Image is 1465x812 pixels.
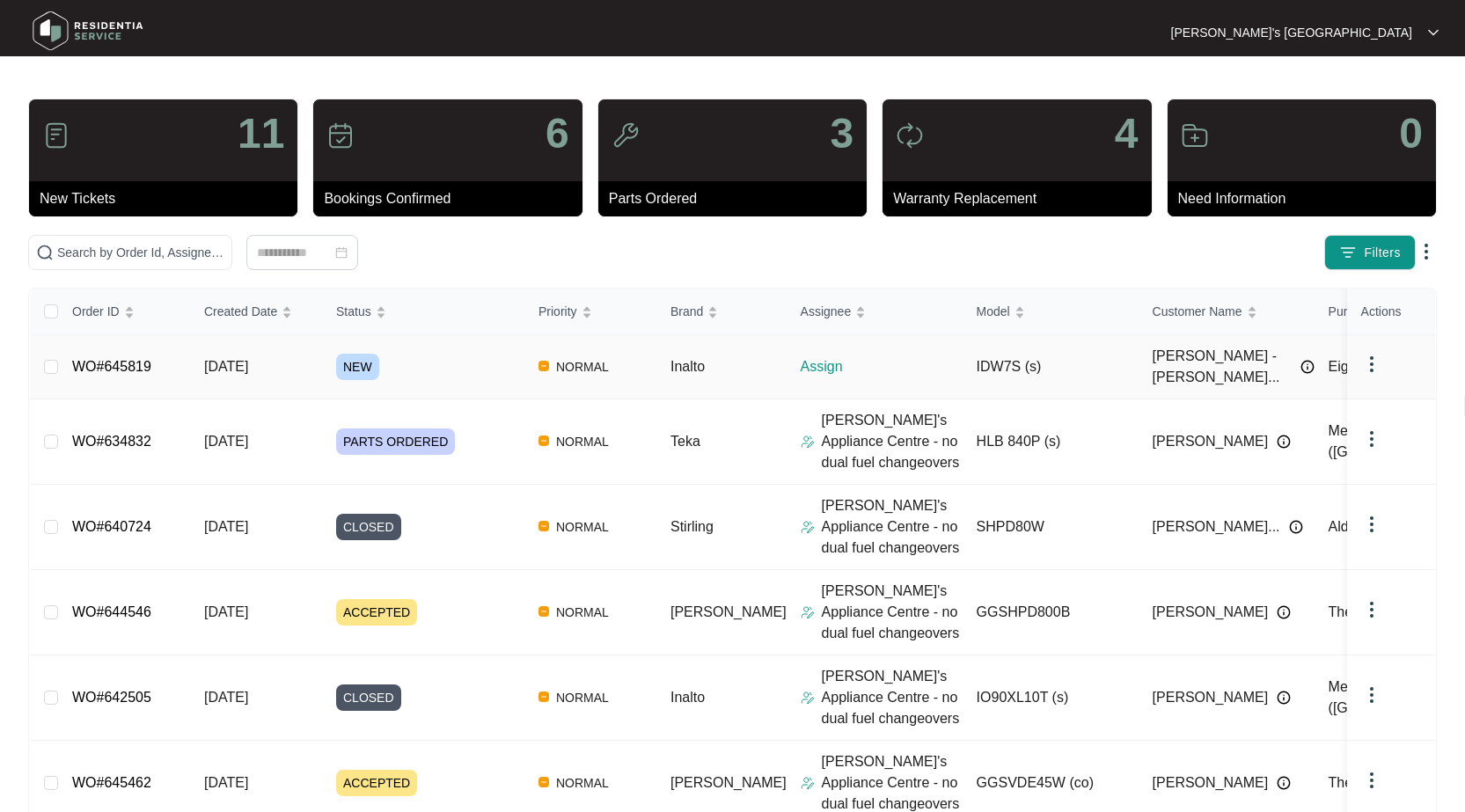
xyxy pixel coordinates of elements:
[322,289,524,335] th: Status
[72,775,151,790] a: WO#645462
[1300,360,1315,374] img: Info icon
[822,495,963,559] p: [PERSON_NAME]'s Appliance Centre - no dual fuel changeovers
[822,581,963,644] p: [PERSON_NAME]'s Appliance Centre - no dual fuel changeovers
[1153,302,1242,321] span: Customer Name
[801,691,815,705] img: Assigner Icon
[204,359,248,374] span: [DATE]
[830,113,853,155] p: 3
[538,361,549,371] img: Vercel Logo
[1277,776,1291,790] img: Info icon
[326,121,355,150] img: icon
[1324,235,1416,270] button: filter iconFilters
[1181,121,1209,150] img: icon
[204,302,277,321] span: Created Date
[1115,113,1139,155] p: 4
[538,777,549,787] img: Vercel Logo
[524,289,656,335] th: Priority
[963,289,1139,335] th: Model
[204,604,248,619] span: [DATE]
[1339,244,1357,261] img: filter icon
[963,655,1139,741] td: IO90XL10T (s)
[549,602,616,623] span: NORMAL
[977,302,1010,321] span: Model
[1361,428,1382,450] img: dropdown arrow
[822,410,963,473] p: [PERSON_NAME]'s Appliance Centre - no dual fuel changeovers
[1361,514,1382,535] img: dropdown arrow
[670,690,705,705] span: Inalto
[1277,435,1291,449] img: Info icon
[1361,770,1382,791] img: dropdown arrow
[609,188,867,209] p: Parts Ordered
[538,302,577,321] span: Priority
[801,435,815,449] img: Assigner Icon
[1399,113,1423,155] p: 0
[204,775,248,790] span: [DATE]
[1277,605,1291,619] img: Info icon
[1347,289,1435,335] th: Actions
[1329,775,1428,790] span: The Good Guys
[1153,346,1292,388] span: [PERSON_NAME] - [PERSON_NAME]...
[1428,28,1439,37] img: dropdown arrow
[336,684,401,711] span: CLOSED
[822,666,963,729] p: [PERSON_NAME]'s Appliance Centre - no dual fuel changeovers
[670,434,700,449] span: Teka
[336,514,401,540] span: CLOSED
[1178,188,1436,209] p: Need Information
[72,302,120,321] span: Order ID
[1329,519,1352,534] span: Aldi
[549,687,616,708] span: NORMAL
[1139,289,1315,335] th: Customer Name
[538,691,549,702] img: Vercel Logo
[26,4,150,57] img: residentia service logo
[1277,691,1291,705] img: Info icon
[801,520,815,534] img: Assigner Icon
[238,113,284,155] p: 11
[546,113,569,155] p: 6
[1289,520,1303,534] img: Info icon
[58,289,190,335] th: Order ID
[896,121,924,150] img: icon
[204,434,248,449] span: [DATE]
[1329,359,1410,374] span: Eight Homes
[963,399,1139,485] td: HLB 840P (s)
[538,521,549,531] img: Vercel Logo
[36,244,54,261] img: search-icon
[549,431,616,452] span: NORMAL
[1171,24,1412,41] p: [PERSON_NAME]'s [GEOGRAPHIC_DATA]
[538,606,549,617] img: Vercel Logo
[1153,516,1280,538] span: [PERSON_NAME]...
[787,289,963,335] th: Assignee
[336,428,455,455] span: PARTS ORDERED
[72,690,151,705] a: WO#642505
[1361,354,1382,375] img: dropdown arrow
[72,359,151,374] a: WO#645819
[549,356,616,377] span: NORMAL
[801,356,963,377] p: Assign
[893,188,1151,209] p: Warranty Replacement
[1153,602,1269,623] span: [PERSON_NAME]
[336,354,379,380] span: NEW
[336,770,417,796] span: ACCEPTED
[656,289,787,335] th: Brand
[670,775,787,790] span: [PERSON_NAME]
[963,335,1139,399] td: IDW7S (s)
[1361,684,1382,706] img: dropdown arrow
[670,519,714,534] span: Stirling
[1416,241,1437,262] img: dropdown arrow
[336,599,417,625] span: ACCEPTED
[670,302,703,321] span: Brand
[72,604,151,619] a: WO#644546
[801,302,852,321] span: Assignee
[72,434,151,449] a: WO#634832
[204,690,248,705] span: [DATE]
[1329,302,1419,321] span: Purchased From
[549,516,616,538] span: NORMAL
[963,570,1139,655] td: GGSHPD800B
[801,776,815,790] img: Assigner Icon
[963,485,1139,570] td: SHPD80W
[549,772,616,794] span: NORMAL
[40,188,297,209] p: New Tickets
[1329,604,1428,619] span: The Good Guys
[1153,687,1269,708] span: [PERSON_NAME]
[1364,244,1401,262] span: Filters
